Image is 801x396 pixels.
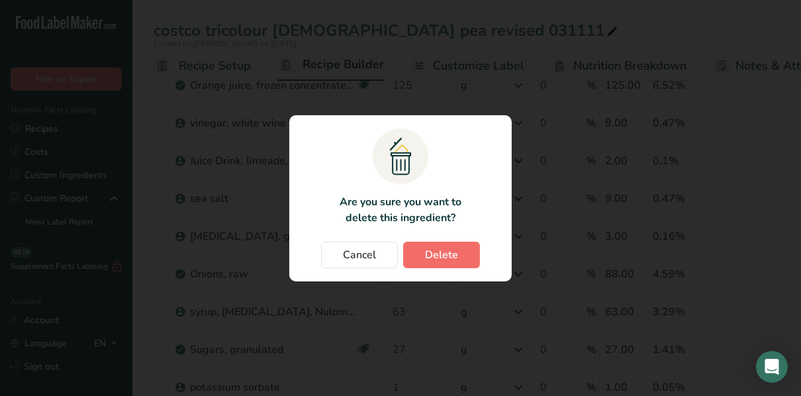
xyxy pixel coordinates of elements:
div: Open Intercom Messenger [756,351,788,383]
button: Cancel [321,242,398,268]
p: Are you sure you want to delete this ingredient? [332,194,469,226]
span: Cancel [343,247,376,263]
span: Delete [425,247,458,263]
button: Delete [403,242,480,268]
